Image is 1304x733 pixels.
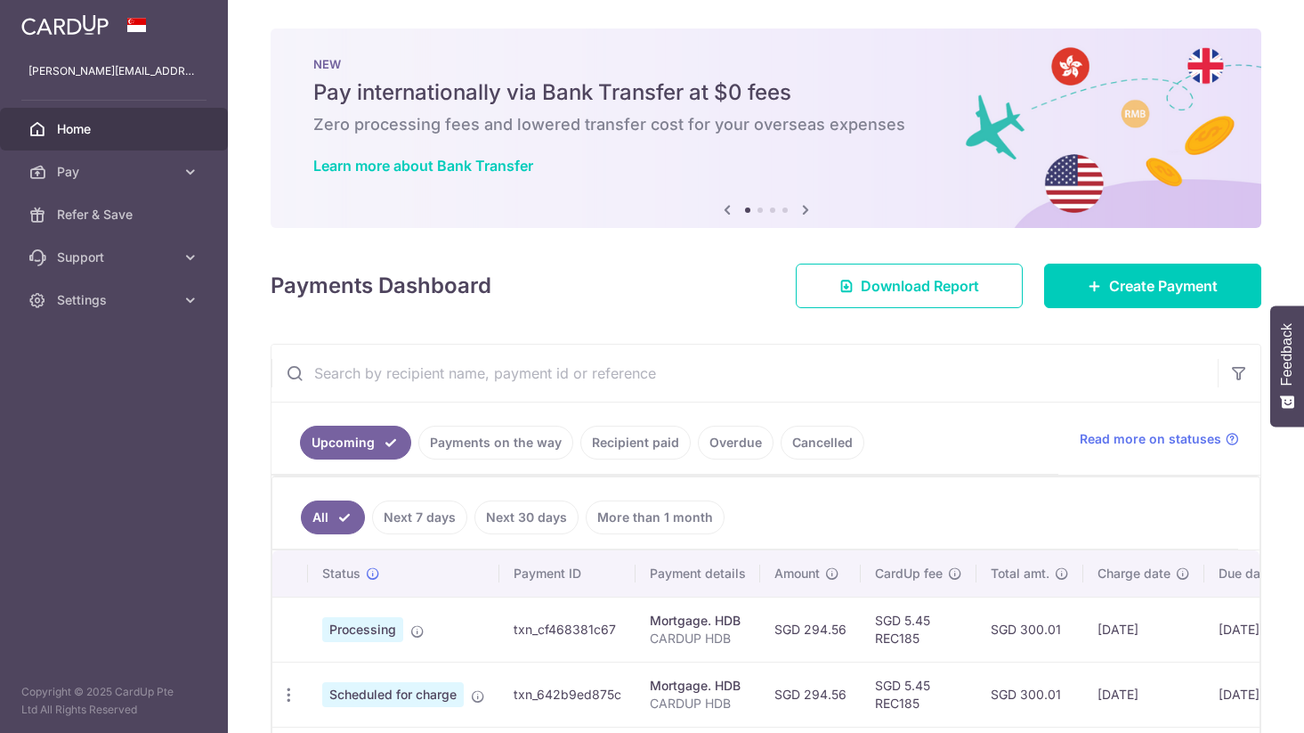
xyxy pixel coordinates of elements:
[1044,264,1261,308] a: Create Payment
[875,565,943,582] span: CardUp fee
[418,426,573,460] a: Payments on the way
[991,565,1049,582] span: Total amt.
[499,597,636,662] td: txn_cf468381c67
[861,662,976,727] td: SGD 5.45 REC185
[976,597,1083,662] td: SGD 300.01
[976,662,1083,727] td: SGD 300.01
[57,291,174,309] span: Settings
[650,630,746,647] p: CARDUP HDB
[499,550,636,597] th: Payment ID
[796,264,1023,308] a: Download Report
[1270,305,1304,427] button: Feedback - Show survey
[586,501,725,534] a: More than 1 month
[774,565,820,582] span: Amount
[313,157,533,175] a: Learn more about Bank Transfer
[650,677,746,695] div: Mortgage. HDB
[650,695,746,713] p: CARDUP HDB
[580,426,691,460] a: Recipient paid
[1080,430,1221,448] span: Read more on statuses
[322,617,403,642] span: Processing
[57,248,174,266] span: Support
[372,501,467,534] a: Next 7 days
[1279,323,1295,386] span: Feedback
[322,565,360,582] span: Status
[650,612,746,630] div: Mortgage. HDB
[21,14,109,36] img: CardUp
[474,501,579,534] a: Next 30 days
[861,275,979,297] span: Download Report
[57,120,174,138] span: Home
[1083,662,1204,727] td: [DATE]
[301,501,365,534] a: All
[300,426,411,460] a: Upcoming
[760,662,861,727] td: SGD 294.56
[781,426,864,460] a: Cancelled
[57,163,174,181] span: Pay
[1080,430,1239,448] a: Read more on statuses
[57,206,174,224] span: Refer & Save
[313,57,1219,71] p: NEW
[1083,597,1204,662] td: [DATE]
[1097,565,1170,582] span: Charge date
[698,426,773,460] a: Overdue
[499,662,636,727] td: txn_642b9ed875c
[313,114,1219,135] h6: Zero processing fees and lowered transfer cost for your overseas expenses
[1219,565,1272,582] span: Due date
[271,270,491,302] h4: Payments Dashboard
[271,345,1218,402] input: Search by recipient name, payment id or reference
[271,29,1261,228] img: Bank transfer banner
[28,62,199,80] p: [PERSON_NAME][EMAIL_ADDRESS][DOMAIN_NAME]
[760,597,861,662] td: SGD 294.56
[1109,275,1218,297] span: Create Payment
[636,550,760,597] th: Payment details
[322,682,464,707] span: Scheduled for charge
[861,597,976,662] td: SGD 5.45 REC185
[313,78,1219,107] h5: Pay internationally via Bank Transfer at $0 fees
